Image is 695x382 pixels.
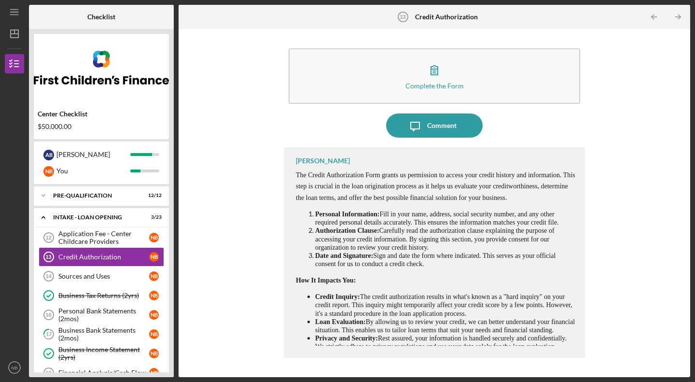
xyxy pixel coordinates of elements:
[149,291,159,300] div: N B
[45,254,51,260] tspan: 13
[11,365,17,370] text: NB
[58,292,149,299] div: Business Tax Returns (2yrs)
[289,48,580,104] button: Complete the Form
[315,252,556,268] span: Sign and date the form where indicated. This serves as your official consent for us to conduct a ...
[149,271,159,281] div: N B
[39,228,164,247] a: 12Application Fee - Center Childcare ProvidersNB
[34,39,169,97] img: Product logo
[315,335,378,342] span: Privacy and Security:
[39,344,164,363] a: Business Income Statement (2yrs)NB
[315,227,555,251] span: Carefully read the authorization clause explaining the purpose of accessing your credit informati...
[39,267,164,286] a: 14Sources and UsesNB
[43,166,54,177] div: N B
[45,370,51,376] tspan: 19
[39,325,164,344] a: 17Business Bank Statements (2mos)NB
[45,312,51,318] tspan: 16
[315,227,379,234] span: Authorization Clause:
[315,293,572,317] span: The credit authorization results in what's known as a "hard inquiry" on your credit report. This ...
[53,193,138,198] div: Pre-Qualification
[87,13,115,21] b: Checklist
[39,286,164,305] a: Business Tax Returns (2yrs)NB
[315,211,559,226] span: Fill in your name, address, social security number, and any other required personal details accur...
[315,318,575,334] span: By allowing us to review your credit, we can better understand your financial situation. This ena...
[43,150,54,160] div: A B
[296,171,575,201] span: The Credit Authorization Form grants us permission to access your credit history and information....
[405,82,464,89] div: Complete the Form
[5,358,24,377] button: NB
[46,331,52,338] tspan: 17
[149,368,159,378] div: N B
[58,346,149,361] div: Business Income Statement (2yrs)
[144,214,162,220] div: 3 / 23
[296,277,356,284] span: How It Impacts You:
[56,146,130,163] div: [PERSON_NAME]
[149,329,159,339] div: N B
[58,272,149,280] div: Sources and Uses
[427,113,457,138] div: Comment
[53,214,138,220] div: INTAKE - LOAN OPENING
[144,193,162,198] div: 12 / 12
[296,157,350,165] div: [PERSON_NAME]
[315,335,567,358] span: Rest assured, your information is handled securely and confidentially. We strictly adhere to priv...
[415,13,478,21] b: Credit Authorization
[315,211,379,218] span: Personal Information:
[149,233,159,242] div: N B
[149,252,159,262] div: N B
[58,307,149,323] div: Personal Bank Statements (2mos)
[149,349,159,358] div: N B
[315,293,360,300] span: Credit Inquiry:
[56,163,130,179] div: You
[45,273,52,279] tspan: 14
[38,110,165,118] div: Center Checklist
[58,326,149,342] div: Business Bank Statements (2mos)
[58,230,149,245] div: Application Fee - Center Childcare Providers
[315,318,366,325] span: Loan Evaluation:
[58,369,149,377] div: Financial Analysis/Cash Flow
[315,252,373,259] span: Date and Signature:
[39,305,164,325] a: 16Personal Bank Statements (2mos)NB
[149,310,159,320] div: N B
[38,123,165,130] div: $50,000.00
[58,253,149,261] div: Credit Authorization
[400,14,405,20] tspan: 13
[386,113,483,138] button: Comment
[39,247,164,267] a: 13Credit AuthorizationNB
[45,235,51,241] tspan: 12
